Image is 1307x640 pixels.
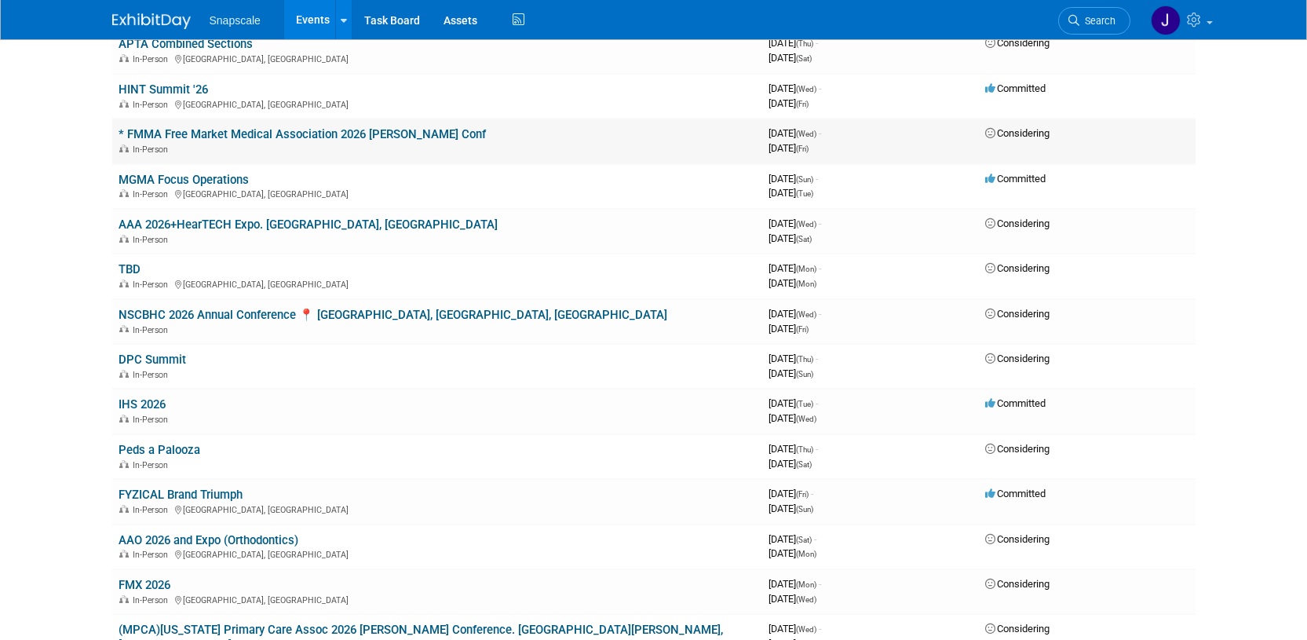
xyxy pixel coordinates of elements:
[119,353,186,367] a: DPC Summit
[119,505,129,513] img: In-Person Event
[769,308,821,320] span: [DATE]
[796,310,816,319] span: (Wed)
[210,14,261,27] span: Snapscale
[769,37,818,49] span: [DATE]
[796,445,813,454] span: (Thu)
[816,37,818,49] span: -
[119,52,756,64] div: [GEOGRAPHIC_DATA], [GEOGRAPHIC_DATA]
[133,144,173,155] span: In-Person
[1058,7,1130,35] a: Search
[133,370,173,380] span: In-Person
[119,82,208,97] a: HINT Summit '26
[819,127,821,139] span: -
[119,100,129,108] img: In-Person Event
[816,443,818,455] span: -
[819,82,821,94] span: -
[119,54,129,62] img: In-Person Event
[769,547,816,559] span: [DATE]
[119,218,498,232] a: AAA 2026+HearTECH Expo. [GEOGRAPHIC_DATA], [GEOGRAPHIC_DATA]
[133,100,173,110] span: In-Person
[985,443,1050,455] span: Considering
[816,397,818,409] span: -
[796,175,813,184] span: (Sun)
[133,54,173,64] span: In-Person
[119,37,253,51] a: APTA Combined Sections
[769,443,818,455] span: [DATE]
[796,265,816,273] span: (Mon)
[119,277,756,290] div: [GEOGRAPHIC_DATA], [GEOGRAPHIC_DATA]
[133,415,173,425] span: In-Person
[796,54,812,63] span: (Sat)
[119,235,129,243] img: In-Person Event
[796,220,816,229] span: (Wed)
[985,308,1050,320] span: Considering
[796,505,813,514] span: (Sun)
[819,218,821,229] span: -
[769,353,818,364] span: [DATE]
[769,488,813,499] span: [DATE]
[119,280,129,287] img: In-Person Event
[119,325,129,333] img: In-Person Event
[119,262,141,276] a: TBD
[133,325,173,335] span: In-Person
[796,550,816,558] span: (Mon)
[119,547,756,560] div: [GEOGRAPHIC_DATA], [GEOGRAPHIC_DATA]
[816,173,818,185] span: -
[819,308,821,320] span: -
[985,533,1050,545] span: Considering
[796,625,816,634] span: (Wed)
[796,370,813,379] span: (Sun)
[769,187,813,199] span: [DATE]
[133,235,173,245] span: In-Person
[985,262,1050,274] span: Considering
[119,189,129,197] img: In-Person Event
[796,100,809,108] span: (Fri)
[1151,5,1181,35] img: Jennifer Benedict
[769,578,821,590] span: [DATE]
[796,280,816,288] span: (Mon)
[769,97,809,109] span: [DATE]
[133,505,173,515] span: In-Person
[796,460,812,469] span: (Sat)
[133,460,173,470] span: In-Person
[119,443,200,457] a: Peds a Palooza
[814,533,816,545] span: -
[119,578,170,592] a: FMX 2026
[769,503,813,514] span: [DATE]
[112,13,191,29] img: ExhibitDay
[985,397,1046,409] span: Committed
[796,400,813,408] span: (Tue)
[769,458,812,470] span: [DATE]
[985,127,1050,139] span: Considering
[119,127,486,141] a: * FMMA Free Market Medical Association 2026 [PERSON_NAME] Conf
[769,397,818,409] span: [DATE]
[985,353,1050,364] span: Considering
[119,488,243,502] a: FYZICAL Brand Triumph
[133,189,173,199] span: In-Person
[985,623,1050,635] span: Considering
[119,370,129,378] img: In-Person Event
[796,39,813,48] span: (Thu)
[119,415,129,422] img: In-Person Event
[769,262,821,274] span: [DATE]
[796,325,809,334] span: (Fri)
[819,623,821,635] span: -
[819,262,821,274] span: -
[811,488,813,499] span: -
[769,368,813,379] span: [DATE]
[985,37,1050,49] span: Considering
[119,550,129,558] img: In-Person Event
[985,82,1046,94] span: Committed
[119,173,249,187] a: MGMA Focus Operations
[796,595,816,604] span: (Wed)
[119,308,667,322] a: NSCBHC 2026 Annual Conference 📍 [GEOGRAPHIC_DATA], [GEOGRAPHIC_DATA], [GEOGRAPHIC_DATA]
[119,595,129,603] img: In-Person Event
[769,142,809,154] span: [DATE]
[769,52,812,64] span: [DATE]
[119,397,166,411] a: IHS 2026
[769,82,821,94] span: [DATE]
[985,578,1050,590] span: Considering
[985,218,1050,229] span: Considering
[796,189,813,198] span: (Tue)
[133,595,173,605] span: In-Person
